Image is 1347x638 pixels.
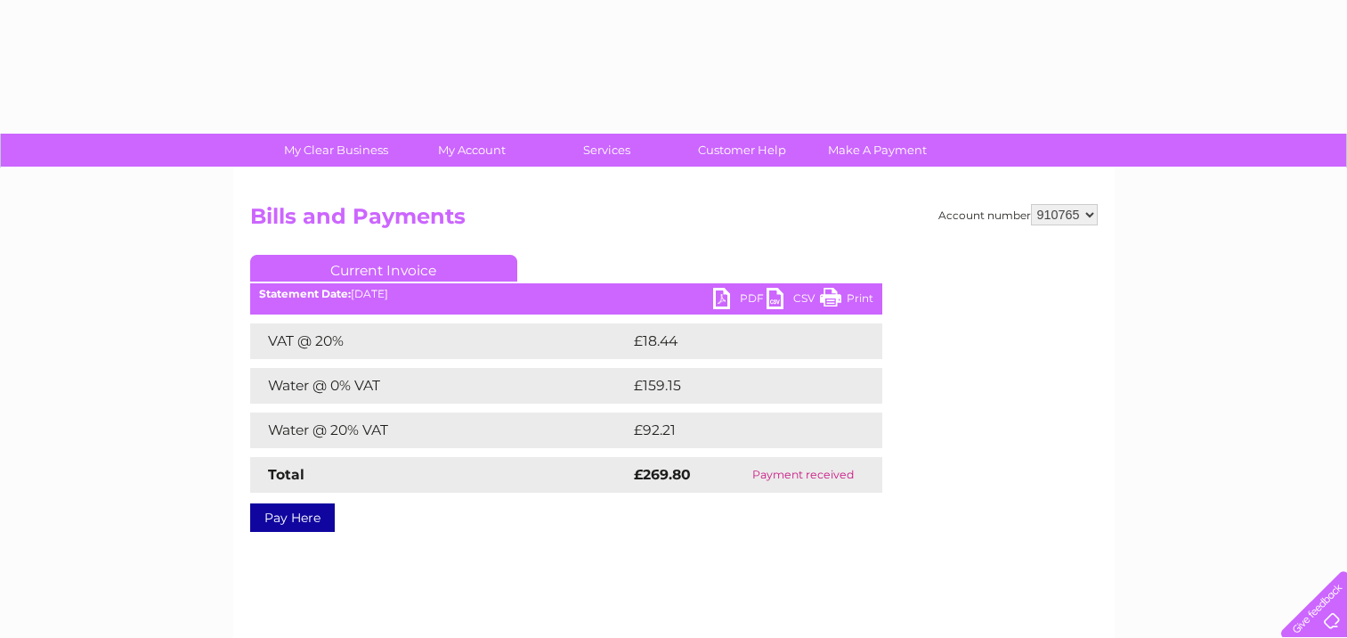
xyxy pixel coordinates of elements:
[629,413,845,448] td: £92.21
[259,287,351,300] b: Statement Date:
[533,134,680,167] a: Services
[767,288,820,314] a: CSV
[629,368,848,404] td: £159.15
[713,288,767,314] a: PDF
[820,288,873,314] a: Print
[724,457,882,493] td: Payment received
[398,134,545,167] a: My Account
[804,134,951,167] a: Make A Payment
[250,413,629,448] td: Water @ 20% VAT
[263,134,410,167] a: My Clear Business
[250,204,1098,238] h2: Bills and Payments
[629,323,846,359] td: £18.44
[268,466,304,483] strong: Total
[250,503,335,532] a: Pay Here
[250,255,517,282] a: Current Invoice
[634,466,691,483] strong: £269.80
[250,368,629,404] td: Water @ 0% VAT
[938,204,1098,225] div: Account number
[669,134,816,167] a: Customer Help
[250,288,882,300] div: [DATE]
[250,323,629,359] td: VAT @ 20%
